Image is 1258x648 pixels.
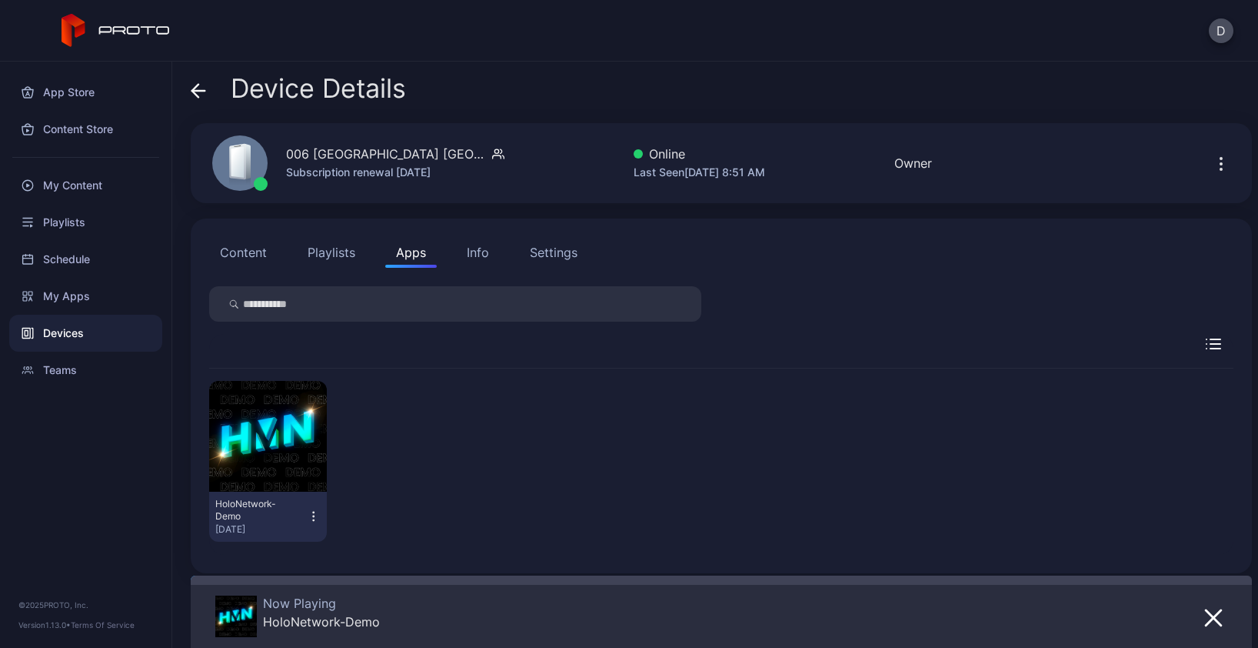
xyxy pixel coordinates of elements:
[9,278,162,315] a: My Apps
[297,237,366,268] button: Playlists
[634,145,765,163] div: Online
[894,154,932,172] div: Owner
[519,237,588,268] button: Settings
[456,237,500,268] button: Info
[286,163,504,182] div: Subscription renewal [DATE]
[530,243,577,262] div: Settings
[1209,18,1233,43] button: D
[9,241,162,278] a: Schedule
[18,620,71,630] span: Version 1.13.0 •
[215,498,300,523] div: HoloNetwork-Demo
[215,523,307,536] div: [DATE]
[209,237,278,268] button: Content
[634,163,765,182] div: Last Seen [DATE] 8:51 AM
[9,315,162,352] a: Devices
[286,145,486,163] div: 006 [GEOGRAPHIC_DATA] [GEOGRAPHIC_DATA]
[9,352,162,389] a: Teams
[263,614,380,630] div: HoloNetwork-Demo
[385,237,437,268] button: Apps
[9,111,162,148] a: Content Store
[9,167,162,204] a: My Content
[18,599,153,611] div: © 2025 PROTO, Inc.
[467,243,489,262] div: Info
[9,74,162,111] a: App Store
[71,620,135,630] a: Terms Of Service
[215,498,321,536] button: HoloNetwork-Demo[DATE]
[263,596,380,611] div: Now Playing
[9,204,162,241] a: Playlists
[231,74,406,103] span: Device Details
